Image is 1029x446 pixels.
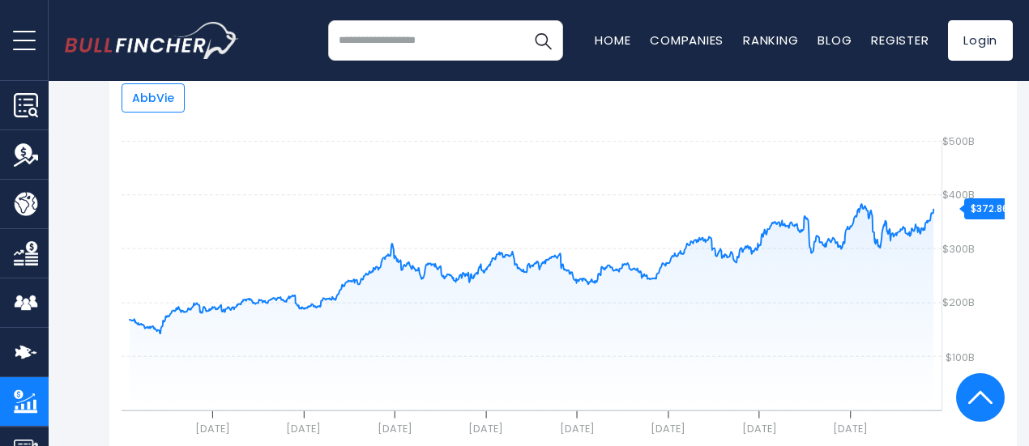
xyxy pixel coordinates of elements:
[286,422,321,435] text: [DATE]
[942,134,975,148] text: $500B
[742,422,777,435] text: [DATE]
[743,32,798,49] a: Ranking
[650,32,724,49] a: Companies
[523,20,563,61] button: Search
[946,350,975,364] text: $100B
[560,422,595,435] text: [DATE]
[948,20,1013,61] a: Login
[962,404,975,418] text: $0
[378,422,412,435] text: [DATE]
[65,22,239,59] img: bullfincher logo
[651,422,685,435] text: [DATE]
[65,22,239,59] a: Go to homepage
[195,422,230,435] text: [DATE]
[833,422,868,435] text: [DATE]
[132,91,174,105] span: AbbVie
[942,242,975,256] text: $300B
[871,32,929,49] a: Register
[818,32,852,49] a: Blog
[964,198,1022,219] div: $372.86B
[595,32,630,49] a: Home
[942,296,975,310] text: $200B
[468,422,503,435] text: [DATE]
[942,188,975,202] text: $400B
